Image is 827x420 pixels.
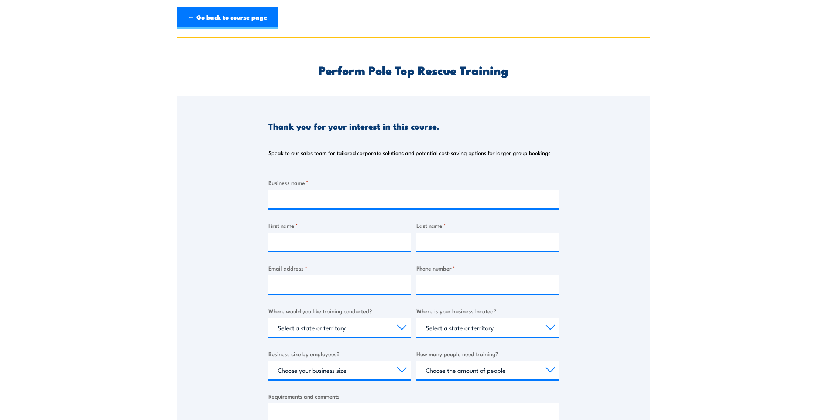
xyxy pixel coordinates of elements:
label: Where would you like training conducted? [268,307,411,315]
label: First name [268,221,411,230]
label: Business size by employees? [268,350,411,358]
label: Where is your business located? [416,307,559,315]
label: How many people need training? [416,350,559,358]
label: Requirements and comments [268,392,559,400]
h3: Thank you for your interest in this course. [268,122,439,130]
p: Speak to our sales team for tailored corporate solutions and potential cost-saving options for la... [268,149,550,156]
label: Last name [416,221,559,230]
label: Phone number [416,264,559,272]
h2: Perform Pole Top Rescue Training [268,65,559,75]
label: Business name [268,178,559,187]
a: ← Go back to course page [177,7,278,29]
label: Email address [268,264,411,272]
